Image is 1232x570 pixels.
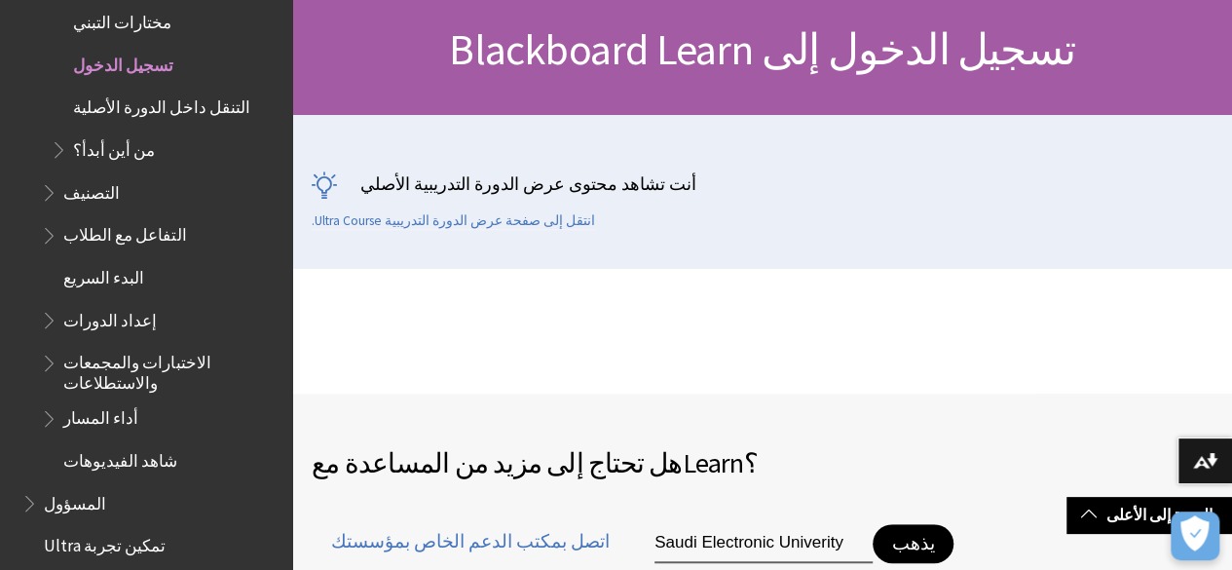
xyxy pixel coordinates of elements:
[73,12,171,33] font: مختارات التبني
[44,535,166,556] font: تمكين تجربة Ultra
[312,212,595,229] font: انتقل إلى صفحة عرض الدورة التدريبية Ultra Course.
[44,493,106,514] font: المسؤول
[63,182,120,204] font: التصنيف
[63,450,177,472] font: شاهد الفيديوهات
[892,533,935,553] font: يذهب
[682,445,743,480] font: Learn
[449,22,1075,76] font: تسجيل الدخول إلى Blackboard Learn
[312,445,682,480] font: هل تحتاج إلى مزيد من المساعدة مع
[63,267,144,288] font: البدء السريع
[743,445,757,480] font: ؟
[1106,505,1213,524] font: العودة إلى الأعلى
[63,310,157,331] font: إعداد الدورات
[331,530,610,552] font: اتصل بمكتب الدعم الخاص بمؤسستك
[63,352,210,393] font: الاختبارات والمجمعات والاستطلاعات
[73,96,249,118] font: التنقل داخل الدورة الأصلية
[1171,512,1219,560] button: فتح التفضيلات
[360,172,696,195] font: أنت تشاهد محتوى عرض الدورة التدريبية الأصلي
[312,212,595,230] a: انتقل إلى صفحة عرض الدورة التدريبية Ultra Course.
[873,524,953,563] button: يذهب
[73,139,155,161] font: من أين أبدأ؟
[73,55,173,76] font: تسجيل الدخول
[63,224,186,246] font: التفاعل مع الطلاب
[1066,497,1232,533] a: العودة إلى الأعلى
[63,407,138,429] font: أداء المسار
[654,524,873,563] input: اكتب اسم المؤسسة للحصول على الدعم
